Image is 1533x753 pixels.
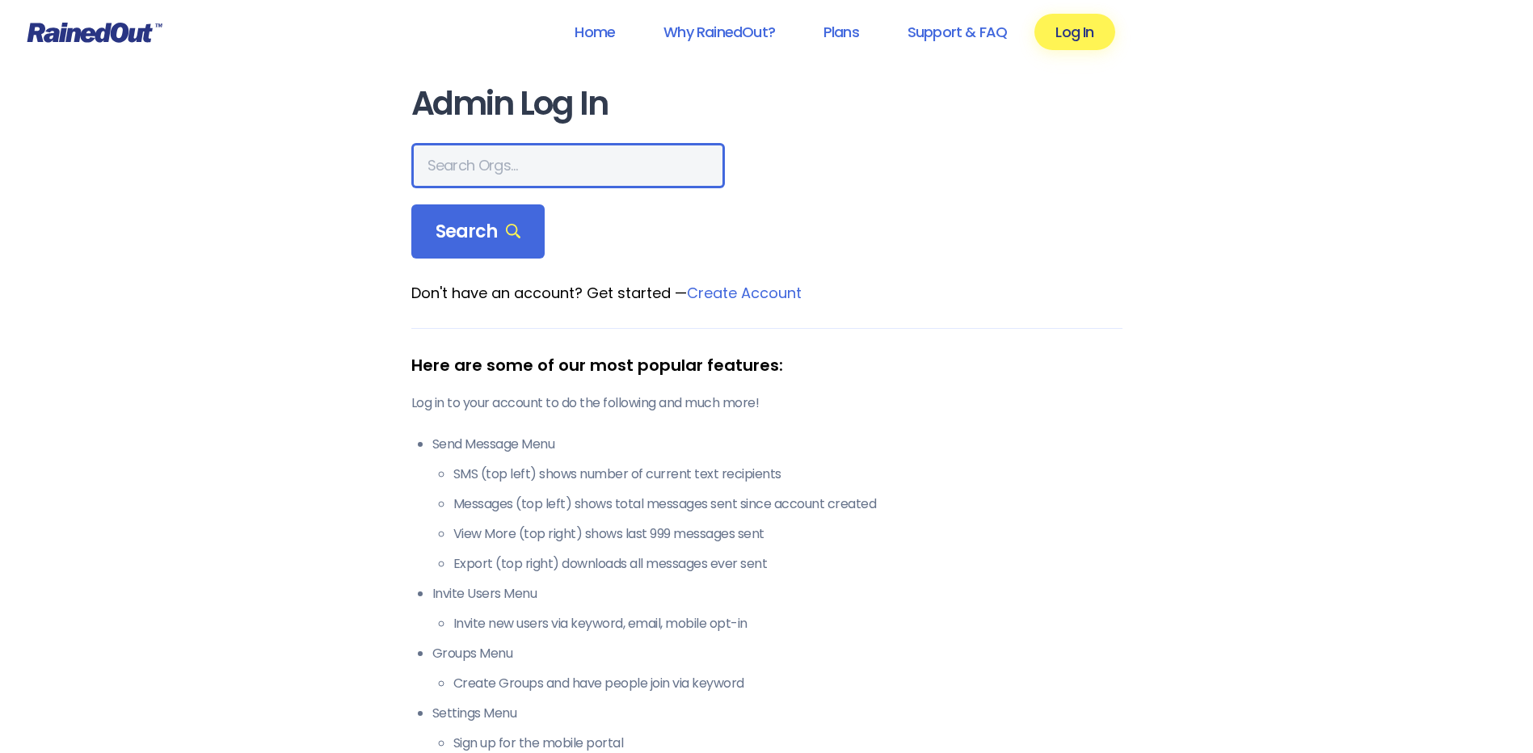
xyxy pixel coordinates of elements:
a: Support & FAQ [887,14,1028,50]
li: Messages (top left) shows total messages sent since account created [453,494,1122,514]
li: View More (top right) shows last 999 messages sent [453,524,1122,544]
li: Invite new users via keyword, email, mobile opt-in [453,614,1122,633]
a: Why RainedOut? [642,14,796,50]
li: Create Groups and have people join via keyword [453,674,1122,693]
h1: Admin Log In [411,86,1122,122]
li: Invite Users Menu [432,584,1122,633]
li: Sign up for the mobile portal [453,734,1122,753]
a: Home [554,14,636,50]
a: Log In [1034,14,1114,50]
input: Search Orgs… [411,143,725,188]
div: Here are some of our most popular features: [411,353,1122,377]
a: Plans [802,14,880,50]
li: Send Message Menu [432,435,1122,574]
div: Search [411,204,545,259]
li: SMS (top left) shows number of current text recipients [453,465,1122,484]
li: Export (top right) downloads all messages ever sent [453,554,1122,574]
p: Log in to your account to do the following and much more! [411,393,1122,413]
li: Groups Menu [432,644,1122,693]
span: Search [436,221,521,243]
a: Create Account [687,283,802,303]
